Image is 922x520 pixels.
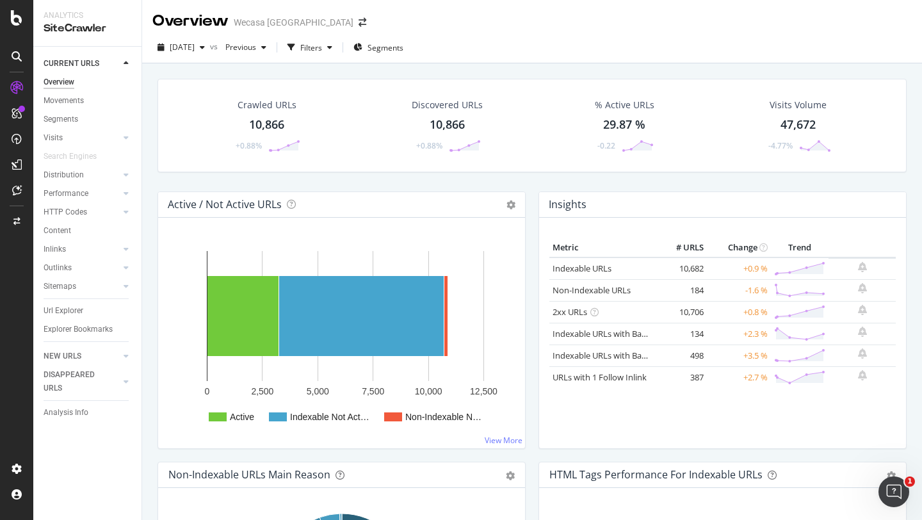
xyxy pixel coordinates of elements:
h4: Insights [549,196,586,213]
div: Visits Volume [770,99,827,111]
td: +0.8 % [707,301,771,323]
div: SiteCrawler [44,21,131,36]
div: Inlinks [44,243,66,256]
div: Non-Indexable URLs Main Reason [168,468,330,481]
div: Analysis Info [44,406,88,419]
div: Visits [44,131,63,145]
a: Search Engines [44,150,109,163]
text: Non-Indexable N… [405,412,481,422]
text: Active [230,412,254,422]
button: Filters [282,37,337,58]
a: Indexable URLs with Bad H1 [553,328,659,339]
th: Trend [771,238,829,257]
span: 1 [905,476,915,487]
div: Segments [44,113,78,126]
div: Crawled URLs [238,99,296,111]
a: NEW URLS [44,350,120,363]
div: 47,672 [780,117,816,133]
th: Change [707,238,771,257]
td: +2.7 % [707,366,771,388]
div: Url Explorer [44,304,83,318]
td: 134 [656,323,707,345]
td: 184 [656,279,707,301]
svg: A chart. [168,238,515,438]
a: 2xx URLs [553,306,587,318]
a: CURRENT URLS [44,57,120,70]
div: HTTP Codes [44,206,87,219]
a: DISAPPEARED URLS [44,368,120,395]
a: Inlinks [44,243,120,256]
td: 387 [656,366,707,388]
div: Movements [44,94,84,108]
div: 10,866 [430,117,465,133]
a: Indexable URLs [553,263,611,274]
div: 10,866 [249,117,284,133]
div: Overview [152,10,229,32]
button: [DATE] [152,37,210,58]
text: 7,500 [362,386,384,396]
div: gear [887,471,896,480]
span: 2025 Oct. 12th [170,42,195,53]
text: 10,000 [415,386,442,396]
div: Analytics [44,10,131,21]
div: 29.87 % [603,117,645,133]
div: Performance [44,187,88,200]
text: 0 [205,386,210,396]
td: 10,706 [656,301,707,323]
td: +3.5 % [707,345,771,366]
div: Search Engines [44,150,97,163]
div: Distribution [44,168,84,182]
div: gear [506,471,515,480]
div: bell-plus [858,283,867,293]
span: Segments [368,42,403,53]
div: NEW URLS [44,350,81,363]
th: Metric [549,238,656,257]
div: Wecasa [GEOGRAPHIC_DATA] [234,16,353,29]
div: bell-plus [858,262,867,272]
div: DISAPPEARED URLS [44,368,108,395]
a: Analysis Info [44,406,133,419]
div: -0.22 [597,140,615,151]
div: bell-plus [858,305,867,315]
td: 10,682 [656,257,707,280]
a: HTTP Codes [44,206,120,219]
h4: Active / Not Active URLs [168,196,282,213]
text: 2,500 [251,386,273,396]
a: Visits [44,131,120,145]
a: Explorer Bookmarks [44,323,133,336]
div: +0.88% [416,140,442,151]
a: URLs with 1 Follow Inlink [553,371,647,383]
div: % Active URLs [595,99,654,111]
button: Segments [348,37,408,58]
td: 498 [656,345,707,366]
td: -1.6 % [707,279,771,301]
span: vs [210,41,220,52]
div: HTML Tags Performance for Indexable URLs [549,468,763,481]
div: +0.88% [236,140,262,151]
iframe: Intercom live chat [878,476,909,507]
div: bell-plus [858,370,867,380]
text: Indexable Not Act… [290,412,369,422]
a: Indexable URLs with Bad Description [553,350,692,361]
a: Content [44,224,133,238]
a: Outlinks [44,261,120,275]
th: # URLS [656,238,707,257]
div: Sitemaps [44,280,76,293]
a: Overview [44,76,133,89]
div: Content [44,224,71,238]
text: 12,500 [470,386,497,396]
a: Movements [44,94,133,108]
i: Options [506,200,515,209]
div: Explorer Bookmarks [44,323,113,336]
span: Previous [220,42,256,53]
div: bell-plus [858,327,867,337]
td: +0.9 % [707,257,771,280]
td: +2.3 % [707,323,771,345]
div: Discovered URLs [412,99,483,111]
div: Filters [300,42,322,53]
text: 5,000 [307,386,329,396]
div: -4.77% [768,140,793,151]
a: View More [485,435,522,446]
div: arrow-right-arrow-left [359,18,366,27]
div: bell-plus [858,348,867,359]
